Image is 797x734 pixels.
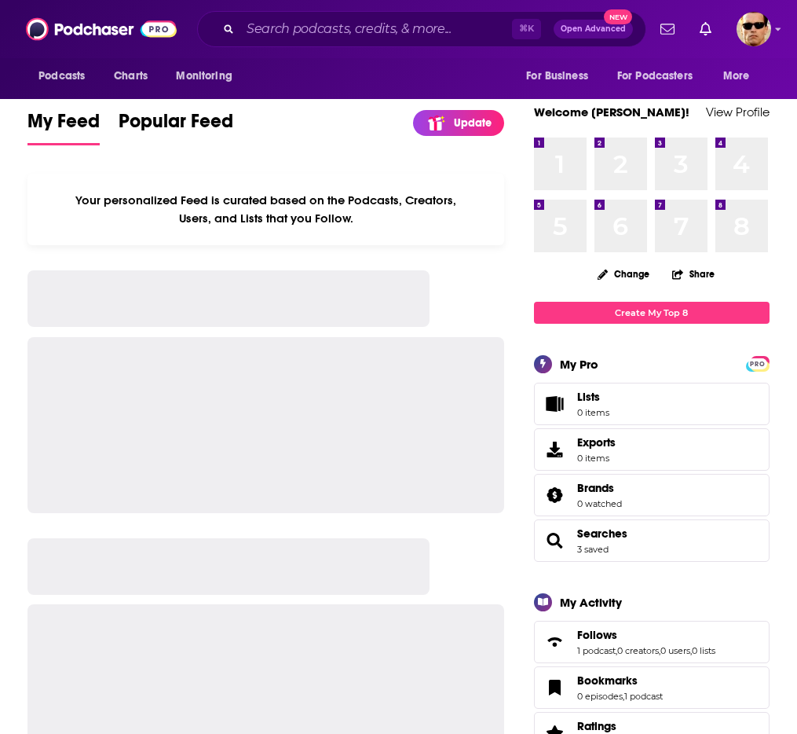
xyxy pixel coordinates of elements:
[577,407,609,418] span: 0 items
[454,116,492,130] p: Update
[577,673,663,688] a: Bookmarks
[723,65,750,87] span: More
[692,645,715,656] a: 0 lists
[560,357,598,372] div: My Pro
[534,105,689,119] a: Welcome [PERSON_NAME]!
[577,435,616,450] span: Exports
[165,61,252,91] button: open menu
[119,109,233,145] a: Popular Feed
[560,595,622,610] div: My Activity
[654,16,681,42] a: Show notifications dropdown
[539,530,571,552] a: Searches
[577,498,622,509] a: 0 watched
[616,645,617,656] span: ,
[577,390,600,404] span: Lists
[38,65,85,87] span: Podcasts
[748,358,767,370] span: PRO
[119,109,233,142] span: Popular Feed
[512,19,541,39] span: ⌘ K
[534,519,770,562] span: Searches
[27,174,504,245] div: Your personalized Feed is curated based on the Podcasts, Creators, Users, and Lists that you Follow.
[577,481,614,495] span: Brands
[539,439,571,461] span: Exports
[617,645,659,656] a: 0 creators
[197,11,646,47] div: Search podcasts, credits, & more...
[748,357,767,369] a: PRO
[671,259,715,289] button: Share
[534,621,770,663] span: Follows
[624,691,663,702] a: 1 podcast
[693,16,718,42] a: Show notifications dropdown
[607,61,715,91] button: open menu
[27,61,105,91] button: open menu
[577,719,616,733] span: Ratings
[534,428,770,471] a: Exports
[617,65,693,87] span: For Podcasters
[577,453,616,464] span: 0 items
[577,544,609,555] a: 3 saved
[577,673,638,688] span: Bookmarks
[534,383,770,425] a: Lists
[539,677,571,699] a: Bookmarks
[690,645,692,656] span: ,
[413,110,504,136] a: Update
[539,484,571,506] a: Brands
[515,61,608,91] button: open menu
[577,628,715,642] a: Follows
[604,9,632,24] span: New
[534,474,770,516] span: Brands
[539,393,571,415] span: Lists
[554,20,633,39] button: Open AdvancedNew
[577,719,669,733] a: Ratings
[577,628,617,642] span: Follows
[26,14,177,44] img: Podchaser - Follow, Share and Rate Podcasts
[534,302,770,323] a: Create My Top 8
[588,264,659,284] button: Change
[712,61,770,91] button: open menu
[114,65,148,87] span: Charts
[623,691,624,702] span: ,
[737,12,771,46] img: User Profile
[539,631,571,653] a: Follows
[577,481,622,495] a: Brands
[526,65,588,87] span: For Business
[660,645,690,656] a: 0 users
[561,25,626,33] span: Open Advanced
[737,12,771,46] button: Show profile menu
[176,65,232,87] span: Monitoring
[27,109,100,142] span: My Feed
[240,17,512,42] input: Search podcasts, credits, & more...
[737,12,771,46] span: Logged in as karldevries
[577,527,627,541] a: Searches
[534,666,770,709] span: Bookmarks
[577,645,616,656] a: 1 podcast
[706,105,770,119] a: View Profile
[659,645,660,656] span: ,
[27,109,100,145] a: My Feed
[577,390,609,404] span: Lists
[577,691,623,702] a: 0 episodes
[104,61,157,91] a: Charts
